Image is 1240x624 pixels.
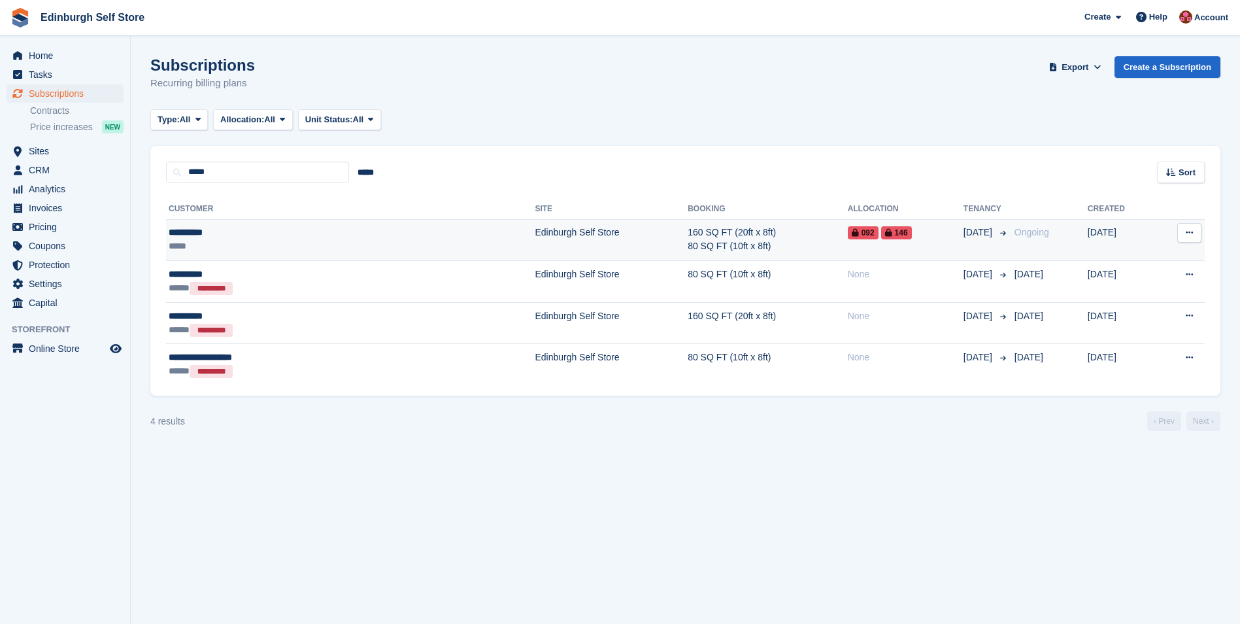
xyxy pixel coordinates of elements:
th: Customer [166,199,535,220]
a: Price increases NEW [30,120,124,134]
span: Sort [1179,166,1196,179]
td: Edinburgh Self Store [535,261,688,303]
td: [DATE] [1088,302,1155,344]
a: Preview store [108,341,124,356]
th: Tenancy [964,199,1009,220]
span: [DATE] [1014,269,1043,279]
span: Invoices [29,199,107,217]
span: [DATE] [964,226,995,239]
span: [DATE] [964,309,995,323]
a: menu [7,142,124,160]
span: Online Store [29,339,107,358]
div: None [848,309,964,323]
span: Price increases [30,121,93,133]
button: Type: All [150,109,208,131]
td: Edinburgh Self Store [535,219,688,261]
a: Create a Subscription [1114,56,1220,78]
span: Home [29,46,107,65]
td: Edinburgh Self Store [535,344,688,385]
span: Type: [158,113,180,126]
th: Allocation [848,199,964,220]
h1: Subscriptions [150,56,255,74]
td: 160 SQ FT (20ft x 8ft) 80 SQ FT (10ft x 8ft) [688,219,847,261]
td: 80 SQ FT (10ft x 8ft) [688,261,847,303]
button: Allocation: All [213,109,293,131]
a: menu [7,237,124,255]
span: [DATE] [964,268,995,281]
td: [DATE] [1088,344,1155,385]
span: Unit Status: [305,113,353,126]
span: Allocation: [220,113,264,126]
button: Export [1047,56,1104,78]
a: Previous [1147,411,1181,431]
button: Unit Status: All [298,109,381,131]
span: CRM [29,161,107,179]
a: menu [7,65,124,84]
a: Contracts [30,105,124,117]
a: menu [7,256,124,274]
td: 80 SQ FT (10ft x 8ft) [688,344,847,385]
span: [DATE] [964,351,995,364]
span: Protection [29,256,107,274]
th: Booking [688,199,847,220]
span: Ongoing [1014,227,1049,237]
span: Create [1084,10,1111,24]
span: [DATE] [1014,311,1043,321]
div: 4 results [150,415,185,428]
span: Sites [29,142,107,160]
span: Capital [29,294,107,312]
td: Edinburgh Self Store [535,302,688,344]
a: Next [1186,411,1220,431]
span: Account [1194,11,1228,24]
img: stora-icon-8386f47178a22dfd0bd8f6a31ec36ba5ce8667c1dd55bd0f319d3a0aa187defe.svg [10,8,30,27]
div: None [848,268,964,281]
a: menu [7,218,124,236]
a: Edinburgh Self Store [35,7,150,28]
a: menu [7,46,124,65]
span: Coupons [29,237,107,255]
span: Storefront [12,323,130,336]
span: [DATE] [1014,352,1043,362]
span: All [353,113,364,126]
td: 160 SQ FT (20ft x 8ft) [688,302,847,344]
span: 146 [881,226,912,239]
a: menu [7,275,124,293]
div: NEW [102,120,124,133]
span: Analytics [29,180,107,198]
a: menu [7,199,124,217]
p: Recurring billing plans [150,76,255,91]
span: Pricing [29,218,107,236]
span: Tasks [29,65,107,84]
th: Site [535,199,688,220]
th: Created [1088,199,1155,220]
a: menu [7,161,124,179]
span: Subscriptions [29,84,107,103]
td: [DATE] [1088,219,1155,261]
a: menu [7,84,124,103]
a: menu [7,339,124,358]
span: 092 [848,226,879,239]
span: All [180,113,191,126]
img: Lucy Michalec [1179,10,1192,24]
div: None [848,351,964,364]
span: All [264,113,275,126]
span: Help [1149,10,1167,24]
span: Export [1062,61,1088,74]
td: [DATE] [1088,261,1155,303]
nav: Page [1145,411,1223,431]
a: menu [7,180,124,198]
a: menu [7,294,124,312]
span: Settings [29,275,107,293]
